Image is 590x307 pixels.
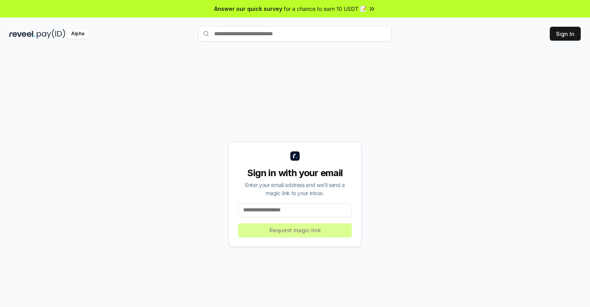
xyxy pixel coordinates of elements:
[9,29,35,39] img: reveel_dark
[238,167,352,179] div: Sign in with your email
[238,181,352,197] div: Enter your email address and we’ll send a magic link to your inbox.
[67,29,89,39] div: Alpha
[550,27,581,41] button: Sign In
[284,5,367,13] span: for a chance to earn 10 USDT 📝
[37,29,65,39] img: pay_id
[290,151,300,161] img: logo_small
[214,5,282,13] span: Answer our quick survey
